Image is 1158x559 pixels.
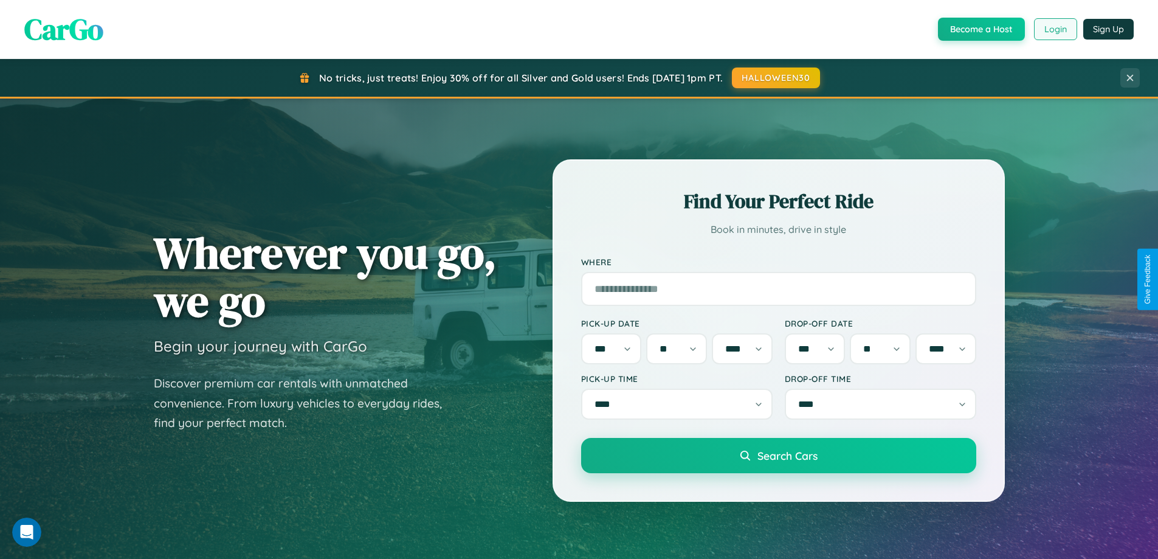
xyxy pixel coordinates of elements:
[785,373,976,384] label: Drop-off Time
[12,518,41,547] iframe: Intercom live chat
[24,9,103,49] span: CarGo
[581,318,773,328] label: Pick-up Date
[1143,255,1152,304] div: Give Feedback
[581,257,976,267] label: Where
[938,18,1025,41] button: Become a Host
[581,373,773,384] label: Pick-up Time
[154,337,367,355] h3: Begin your journey with CarGo
[581,221,976,238] p: Book in minutes, drive in style
[154,229,497,325] h1: Wherever you go, we go
[1083,19,1134,40] button: Sign Up
[757,449,818,462] span: Search Cars
[1034,18,1077,40] button: Login
[581,438,976,473] button: Search Cars
[319,72,723,84] span: No tricks, just treats! Enjoy 30% off for all Silver and Gold users! Ends [DATE] 1pm PT.
[732,68,820,88] button: HALLOWEEN30
[785,318,976,328] label: Drop-off Date
[581,188,976,215] h2: Find Your Perfect Ride
[154,373,458,433] p: Discover premium car rentals with unmatched convenience. From luxury vehicles to everyday rides, ...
